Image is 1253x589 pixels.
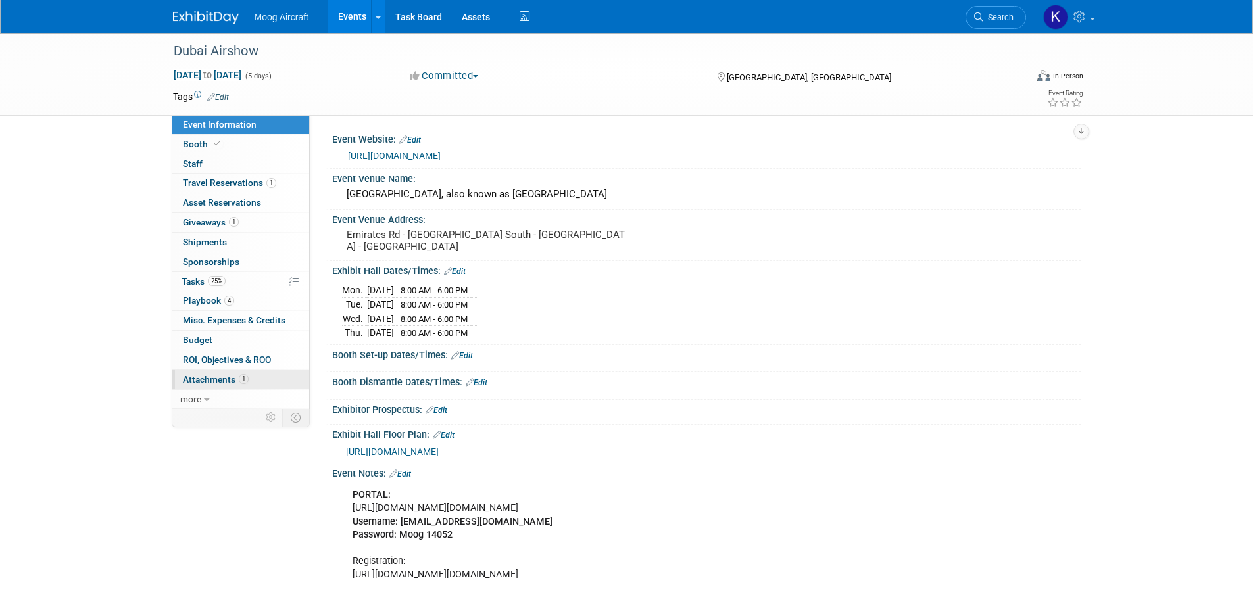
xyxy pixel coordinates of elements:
[183,335,212,345] span: Budget
[183,237,227,247] span: Shipments
[1052,71,1083,81] div: In-Person
[426,406,447,415] a: Edit
[183,197,261,208] span: Asset Reservations
[342,298,367,312] td: Tue.
[172,135,309,154] a: Booth
[224,296,234,306] span: 4
[172,174,309,193] a: Travel Reservations1
[466,378,487,387] a: Edit
[332,400,1081,417] div: Exhibitor Prospectus:
[172,390,309,409] a: more
[282,409,309,426] td: Toggle Event Tabs
[389,469,411,479] a: Edit
[183,374,249,385] span: Attachments
[172,311,309,330] a: Misc. Expenses & Credits
[401,328,468,338] span: 8:00 AM - 6:00 PM
[172,213,309,232] a: Giveaways1
[346,446,439,457] a: [URL][DOMAIN_NAME]
[229,217,239,227] span: 1
[348,151,441,161] a: [URL][DOMAIN_NAME]
[172,272,309,291] a: Tasks25%
[332,169,1081,185] div: Event Venue Name:
[983,12,1014,22] span: Search
[260,409,283,426] td: Personalize Event Tab Strip
[401,314,468,324] span: 8:00 AM - 6:00 PM
[183,217,239,227] span: Giveaways
[180,394,201,404] span: more
[173,90,229,103] td: Tags
[172,233,309,252] a: Shipments
[1043,5,1068,30] img: Kelsey Blackley
[399,135,421,145] a: Edit
[332,372,1081,389] div: Booth Dismantle Dates/Times:
[183,315,285,325] span: Misc. Expenses & Credits
[183,295,234,306] span: Playbook
[401,300,468,310] span: 8:00 AM - 6:00 PM
[332,345,1081,362] div: Booth Set-up Dates/Times:
[172,154,309,174] a: Staff
[208,276,226,286] span: 25%
[342,312,367,326] td: Wed.
[172,193,309,212] a: Asset Reservations
[207,93,229,102] a: Edit
[239,374,249,384] span: 1
[172,115,309,134] a: Event Information
[183,119,257,130] span: Event Information
[169,39,1006,63] div: Dubai Airshow
[173,11,239,24] img: ExhibitDay
[367,312,394,326] td: [DATE]
[353,516,553,527] b: Username: [EMAIL_ADDRESS][DOMAIN_NAME]
[332,463,1081,481] div: Event Notes:
[244,72,272,80] span: (5 days)
[255,12,308,22] span: Moog Aircraft
[342,326,367,340] td: Thu.
[433,431,455,440] a: Edit
[727,72,891,82] span: [GEOGRAPHIC_DATA], [GEOGRAPHIC_DATA]
[1037,70,1050,81] img: Format-Inperson.png
[172,252,309,271] a: Sponsorships
[172,331,309,350] a: Budget
[183,139,223,149] span: Booth
[444,267,466,276] a: Edit
[183,177,276,188] span: Travel Reservations
[332,130,1081,147] div: Event Website:
[332,425,1081,442] div: Exhibit Hall Floor Plan:
[214,140,220,147] i: Booth reservation complete
[948,68,1084,88] div: Event Format
[353,529,453,540] b: Password: Moog 14052
[332,210,1081,226] div: Event Venue Address:
[347,229,629,252] pre: Emirates Rd - [GEOGRAPHIC_DATA] South - [GEOGRAPHIC_DATA] - [GEOGRAPHIC_DATA]
[172,370,309,389] a: Attachments1
[405,69,483,83] button: Committed
[367,283,394,298] td: [DATE]
[172,350,309,369] a: ROI, Objectives & ROO
[182,276,226,287] span: Tasks
[332,261,1081,278] div: Exhibit Hall Dates/Times:
[342,184,1071,204] div: [GEOGRAPHIC_DATA], also known as [GEOGRAPHIC_DATA]
[353,489,391,500] b: PORTAL:
[966,6,1026,29] a: Search
[367,298,394,312] td: [DATE]
[201,70,214,80] span: to
[266,178,276,188] span: 1
[367,326,394,340] td: [DATE]
[173,69,242,81] span: [DATE] [DATE]
[451,351,473,360] a: Edit
[401,285,468,295] span: 8:00 AM - 6:00 PM
[183,256,239,267] span: Sponsorships
[342,283,367,298] td: Mon.
[1047,90,1083,97] div: Event Rating
[183,354,271,365] span: ROI, Objectives & ROO
[172,291,309,310] a: Playbook4
[183,158,203,169] span: Staff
